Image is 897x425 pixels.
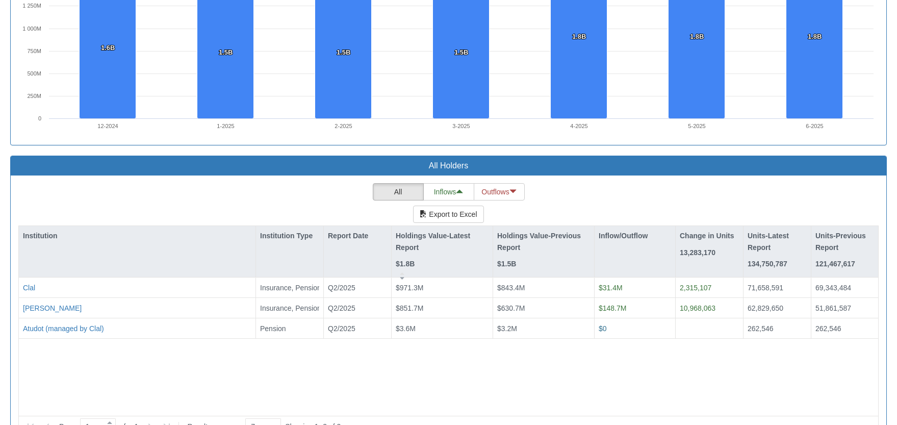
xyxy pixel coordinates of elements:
[748,303,807,313] div: 62,829,650
[373,183,424,201] button: All
[328,323,387,334] div: Q2/2025
[22,26,41,32] tspan: 1 000M
[328,283,387,293] div: Q2/2025
[748,230,807,253] p: Units-Latest Report
[97,123,118,129] text: 12-2024
[101,44,115,52] tspan: 1.6B
[260,303,319,313] div: Insurance, Pension, Provident
[260,283,319,293] div: Insurance, Pension, Provident
[335,123,352,129] text: 2-2025
[396,324,416,333] span: $3.6M
[680,230,734,241] p: Change in Units
[595,226,675,245] div: Inflow/Outflow
[324,226,391,245] div: Report Date
[688,123,705,129] text: 5-2025
[454,48,468,56] tspan: 1.5B
[423,183,474,201] button: Inflows
[396,230,489,253] p: Holdings Value-Latest Report
[680,303,739,313] div: 10,968,063
[38,115,41,121] text: 0
[328,303,387,313] div: Q2/2025
[22,3,41,9] tspan: 1 250M
[680,248,715,257] strong: 13,283,170
[599,284,623,292] span: $31.4M
[497,230,590,253] p: Holdings Value-Previous Report
[27,70,41,77] text: 500M
[474,183,525,201] button: Outflows
[23,303,82,313] button: [PERSON_NAME]
[690,33,704,40] tspan: 1.8B
[815,323,874,334] div: 262,546
[572,33,586,40] tspan: 1.8B
[497,284,525,292] span: $843.4M
[599,324,607,333] span: $0
[748,323,807,334] div: 262,546
[23,323,104,334] button: Atudot (managed by Clal)
[599,304,626,312] span: $148.7M
[570,123,587,129] text: 4-2025
[27,93,41,99] text: 250M
[260,323,319,334] div: Pension
[337,48,350,56] tspan: 1.5B
[748,283,807,293] div: 71,658,591
[748,260,787,268] strong: 134,750,787
[23,283,35,293] button: Clal
[396,260,415,268] strong: $1.8B
[27,48,41,54] text: 750M
[497,304,525,312] span: $630.7M
[413,206,483,223] button: Export to Excel
[680,283,739,293] div: 2,315,107
[815,303,874,313] div: 51,861,587
[452,123,470,129] text: 3-2025
[219,48,233,56] tspan: 1.5B
[217,123,234,129] text: 1-2025
[19,226,255,245] div: Institution
[497,324,517,333] span: $3.2M
[396,284,423,292] span: $971.3M
[256,226,323,257] div: Institution Type
[808,33,822,40] tspan: 1.8B
[396,304,423,312] span: $851.7M
[815,230,874,253] p: Units-Previous Report
[815,283,874,293] div: 69,343,484
[497,260,516,268] strong: $1.5B
[815,260,855,268] strong: 121,467,617
[18,161,879,170] h3: All Holders
[806,123,823,129] text: 6-2025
